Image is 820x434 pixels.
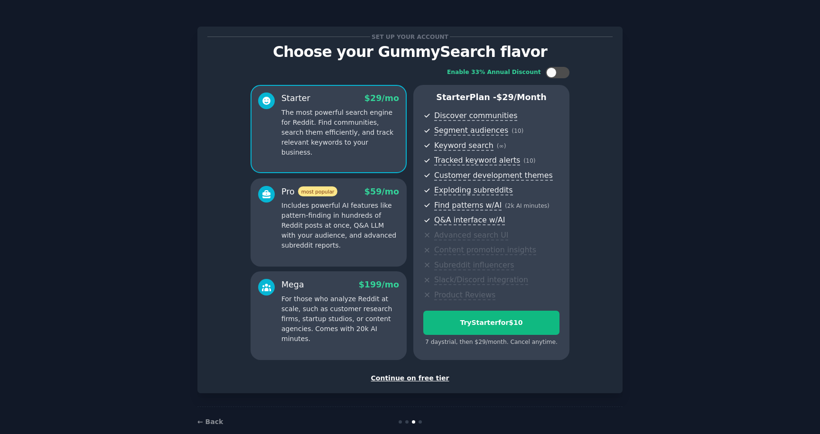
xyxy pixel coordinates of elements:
span: Product Reviews [434,290,495,300]
span: Slack/Discord integration [434,275,528,285]
span: ( ∞ ) [497,143,506,149]
span: ( 10 ) [523,157,535,164]
span: Discover communities [434,111,517,121]
span: Exploding subreddits [434,185,512,195]
div: Starter [281,92,310,104]
span: Content promotion insights [434,245,536,255]
span: Set up your account [370,32,450,42]
span: most popular [298,186,338,196]
button: TryStarterfor$10 [423,311,559,335]
span: Keyword search [434,141,494,151]
div: 7 days trial, then $ 29 /month . Cancel anytime. [423,338,559,347]
span: Advanced search UI [434,231,508,240]
span: $ 29 /month [496,92,547,102]
span: ( 10 ) [512,128,523,134]
p: Includes powerful AI features like pattern-finding in hundreds of Reddit posts at once, Q&A LLM w... [281,201,399,250]
div: Pro [281,186,337,198]
span: Subreddit influencers [434,260,514,270]
p: For those who analyze Reddit at scale, such as customer research firms, startup studios, or conte... [281,294,399,344]
p: Starter Plan - [423,92,559,103]
span: Customer development themes [434,171,553,181]
span: $ 29 /mo [364,93,399,103]
div: Try Starter for $10 [424,318,559,328]
span: $ 59 /mo [364,187,399,196]
span: $ 199 /mo [359,280,399,289]
span: Segment audiences [434,126,508,136]
div: Enable 33% Annual Discount [447,68,541,77]
p: The most powerful search engine for Reddit. Find communities, search them efficiently, and track ... [281,108,399,157]
div: Continue on free tier [207,373,613,383]
span: Find patterns w/AI [434,201,502,211]
span: ( 2k AI minutes ) [505,203,550,209]
a: ← Back [197,418,223,425]
span: Tracked keyword alerts [434,156,520,166]
p: Choose your GummySearch flavor [207,44,613,60]
span: Q&A interface w/AI [434,215,505,225]
div: Mega [281,279,304,291]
